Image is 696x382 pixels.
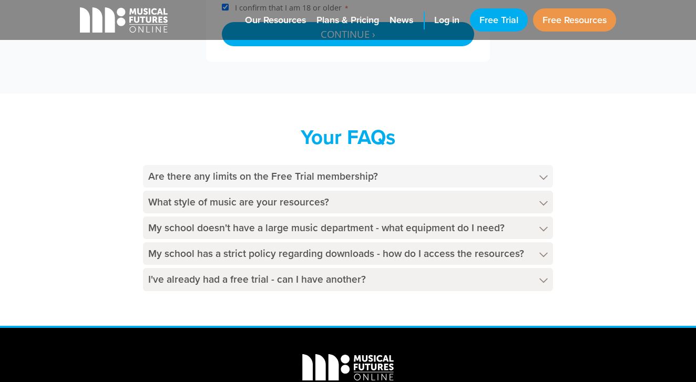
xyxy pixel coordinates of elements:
h4: Are there any limits on the Free Trial membership? [143,165,553,188]
h4: My school doesn't have a large music department - what equipment do I need? [143,216,553,239]
a: Free Resources [533,8,616,32]
span: Log in [434,13,459,27]
h4: My school has a strict policy regarding downloads - how do I access the resources? [143,242,553,265]
a: Free Trial [470,8,528,32]
span: News [390,13,413,27]
h2: Your FAQs [143,125,553,149]
h4: What style of music are your resources? [143,191,553,213]
h4: I've already had a free trial - can I have another? [143,268,553,291]
span: Our Resources [245,13,306,27]
span: Plans & Pricing [316,13,379,27]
